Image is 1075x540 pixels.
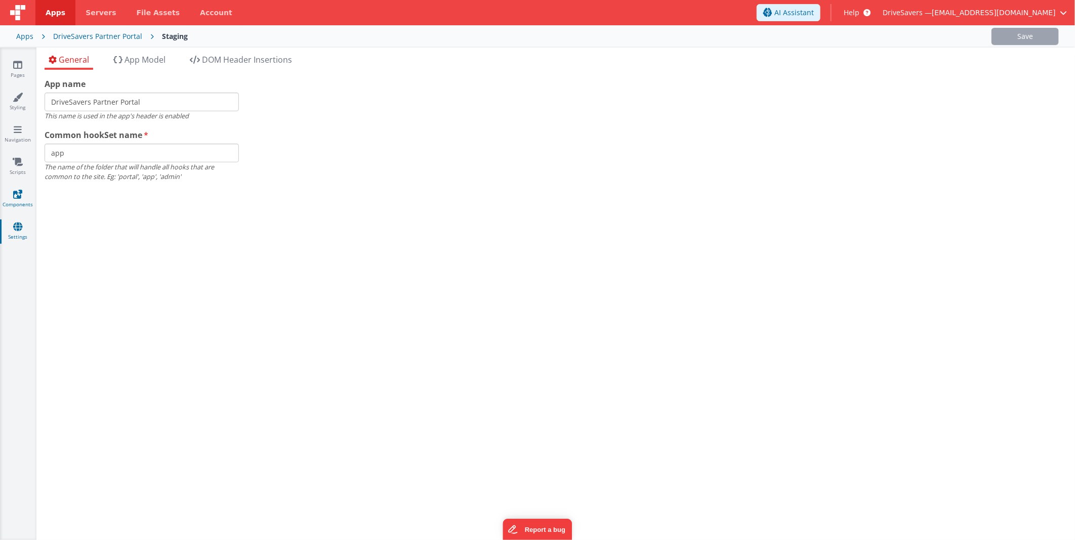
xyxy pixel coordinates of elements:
span: [EMAIL_ADDRESS][DOMAIN_NAME] [932,8,1056,18]
div: Staging [162,31,188,41]
span: DriveSavers — [883,8,932,18]
span: DOM Header Insertions [202,54,292,65]
span: General [59,54,89,65]
div: Apps [16,31,33,41]
button: Save [991,28,1059,45]
span: Servers [86,8,116,18]
button: DriveSavers — [EMAIL_ADDRESS][DOMAIN_NAME] [883,8,1067,18]
span: Help [844,8,859,18]
span: App Model [125,54,166,65]
button: AI Assistant [757,4,820,21]
span: App name [45,78,86,90]
div: The name of the folder that will handle all hooks that are common to the site. Eg: 'portal', 'app... [45,162,239,182]
span: Apps [46,8,65,18]
span: File Assets [137,8,180,18]
span: AI Assistant [774,8,814,18]
span: Common hookSet name [45,129,142,141]
div: DriveSavers Partner Portal [53,31,142,41]
iframe: Marker.io feedback button [503,519,572,540]
div: This name is used in the app's header is enabled [45,111,239,121]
